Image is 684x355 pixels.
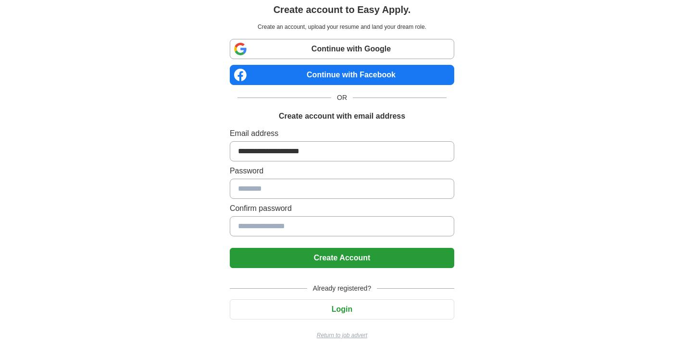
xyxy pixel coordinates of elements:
[230,248,454,268] button: Create Account
[279,110,405,122] h1: Create account with email address
[230,305,454,313] a: Login
[274,2,411,17] h1: Create account to Easy Apply.
[232,23,452,31] p: Create an account, upload your resume and land your dream role.
[230,39,454,59] a: Continue with Google
[331,93,353,103] span: OR
[230,128,454,139] label: Email address
[230,299,454,319] button: Login
[230,203,454,214] label: Confirm password
[307,283,377,294] span: Already registered?
[230,331,454,340] a: Return to job advert
[230,165,454,177] label: Password
[230,65,454,85] a: Continue with Facebook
